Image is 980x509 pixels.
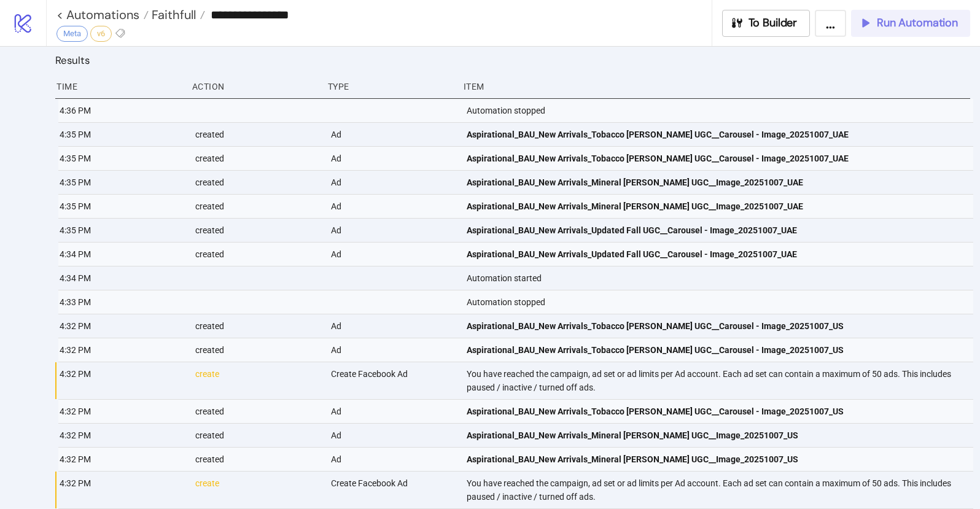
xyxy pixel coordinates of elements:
div: v6 [90,26,112,42]
div: You have reached the campaign, ad set or ad limits per Ad account. Each ad set can contain a maxi... [465,472,973,508]
div: Ad [330,400,457,423]
div: 4:32 PM [58,338,185,362]
div: created [194,424,321,447]
a: Aspirational_BAU_New Arrivals_Mineral [PERSON_NAME] UGC__Image_20251007_UAE [467,195,965,218]
button: To Builder [722,10,811,37]
div: Meta [56,26,88,42]
div: created [194,219,321,242]
button: Run Automation [851,10,970,37]
div: 4:32 PM [58,424,185,447]
div: 4:34 PM [58,243,185,266]
div: 4:35 PM [58,147,185,170]
div: 4:32 PM [58,400,185,423]
div: 4:32 PM [58,448,185,471]
a: Aspirational_BAU_New Arrivals_Tobacco [PERSON_NAME] UGC__Carousel - Image_20251007_US [467,338,965,362]
span: Aspirational_BAU_New Arrivals_Mineral [PERSON_NAME] UGC__Image_20251007_UAE [467,176,803,189]
a: Aspirational_BAU_New Arrivals_Updated Fall UGC__Carousel - Image_20251007_UAE [467,219,965,242]
div: Ad [330,424,457,447]
div: created [194,400,321,423]
div: Automation stopped [465,99,973,122]
div: created [194,195,321,218]
span: Aspirational_BAU_New Arrivals_Updated Fall UGC__Carousel - Image_20251007_UAE [467,247,797,261]
a: Aspirational_BAU_New Arrivals_Tobacco [PERSON_NAME] UGC__Carousel - Image_20251007_UAE [467,123,965,146]
span: Aspirational_BAU_New Arrivals_Tobacco [PERSON_NAME] UGC__Carousel - Image_20251007_US [467,343,844,357]
a: < Automations [56,9,149,21]
button: ... [815,10,846,37]
a: Aspirational_BAU_New Arrivals_Mineral [PERSON_NAME] UGC__Image_20251007_US [467,448,965,471]
a: Aspirational_BAU_New Arrivals_Tobacco [PERSON_NAME] UGC__Carousel - Image_20251007_US [467,400,965,423]
div: Item [462,75,970,98]
div: 4:35 PM [58,123,185,146]
a: Aspirational_BAU_New Arrivals_Mineral [PERSON_NAME] UGC__Image_20251007_US [467,424,965,447]
div: created [194,147,321,170]
div: Ad [330,123,457,146]
div: Ad [330,219,457,242]
a: Aspirational_BAU_New Arrivals_Mineral [PERSON_NAME] UGC__Image_20251007_UAE [467,171,965,194]
div: Automation started [465,266,973,290]
a: Aspirational_BAU_New Arrivals_Tobacco [PERSON_NAME] UGC__Carousel - Image_20251007_UAE [467,147,965,170]
span: Aspirational_BAU_New Arrivals_Tobacco [PERSON_NAME] UGC__Carousel - Image_20251007_UAE [467,152,849,165]
div: Ad [330,171,457,194]
span: Aspirational_BAU_New Arrivals_Mineral [PERSON_NAME] UGC__Image_20251007_UAE [467,200,803,213]
div: Create Facebook Ad [330,472,457,508]
span: Run Automation [877,16,958,30]
div: 4:35 PM [58,171,185,194]
span: Aspirational_BAU_New Arrivals_Tobacco [PERSON_NAME] UGC__Carousel - Image_20251007_UAE [467,128,849,141]
span: Aspirational_BAU_New Arrivals_Updated Fall UGC__Carousel - Image_20251007_UAE [467,223,797,237]
div: Ad [330,195,457,218]
div: created [194,338,321,362]
div: Ad [330,243,457,266]
a: Faithfull [149,9,205,21]
h2: Results [55,52,970,68]
div: Automation stopped [465,290,973,314]
span: To Builder [749,16,798,30]
div: 4:32 PM [58,314,185,338]
a: Aspirational_BAU_New Arrivals_Updated Fall UGC__Carousel - Image_20251007_UAE [467,243,965,266]
div: created [194,448,321,471]
div: Ad [330,338,457,362]
div: created [194,314,321,338]
div: Create Facebook Ad [330,362,457,399]
div: Ad [330,448,457,471]
div: Action [191,75,318,98]
div: 4:33 PM [58,290,185,314]
div: 4:32 PM [58,362,185,399]
a: Aspirational_BAU_New Arrivals_Tobacco [PERSON_NAME] UGC__Carousel - Image_20251007_US [467,314,965,338]
div: You have reached the campaign, ad set or ad limits per Ad account. Each ad set can contain a maxi... [465,362,973,399]
div: created [194,243,321,266]
div: Ad [330,147,457,170]
div: 4:32 PM [58,472,185,508]
div: create [194,362,321,399]
span: Aspirational_BAU_New Arrivals_Tobacco [PERSON_NAME] UGC__Carousel - Image_20251007_US [467,319,844,333]
span: Aspirational_BAU_New Arrivals_Tobacco [PERSON_NAME] UGC__Carousel - Image_20251007_US [467,405,844,418]
div: 4:35 PM [58,195,185,218]
div: Type [327,75,454,98]
div: 4:34 PM [58,266,185,290]
div: create [194,472,321,508]
div: 4:36 PM [58,99,185,122]
div: 4:35 PM [58,219,185,242]
span: Aspirational_BAU_New Arrivals_Mineral [PERSON_NAME] UGC__Image_20251007_US [467,429,798,442]
span: Aspirational_BAU_New Arrivals_Mineral [PERSON_NAME] UGC__Image_20251007_US [467,453,798,466]
span: Faithfull [149,7,196,23]
div: created [194,171,321,194]
div: Ad [330,314,457,338]
div: created [194,123,321,146]
div: Time [55,75,182,98]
